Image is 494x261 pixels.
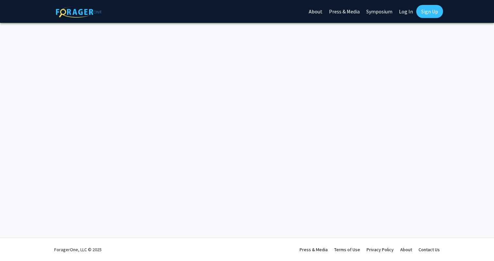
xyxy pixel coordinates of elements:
a: About [400,247,412,253]
a: Sign Up [416,5,443,18]
div: ForagerOne, LLC © 2025 [54,238,102,261]
a: Press & Media [300,247,328,253]
a: Privacy Policy [367,247,394,253]
a: Terms of Use [334,247,360,253]
img: ForagerOne Logo [56,6,102,18]
a: Contact Us [419,247,440,253]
